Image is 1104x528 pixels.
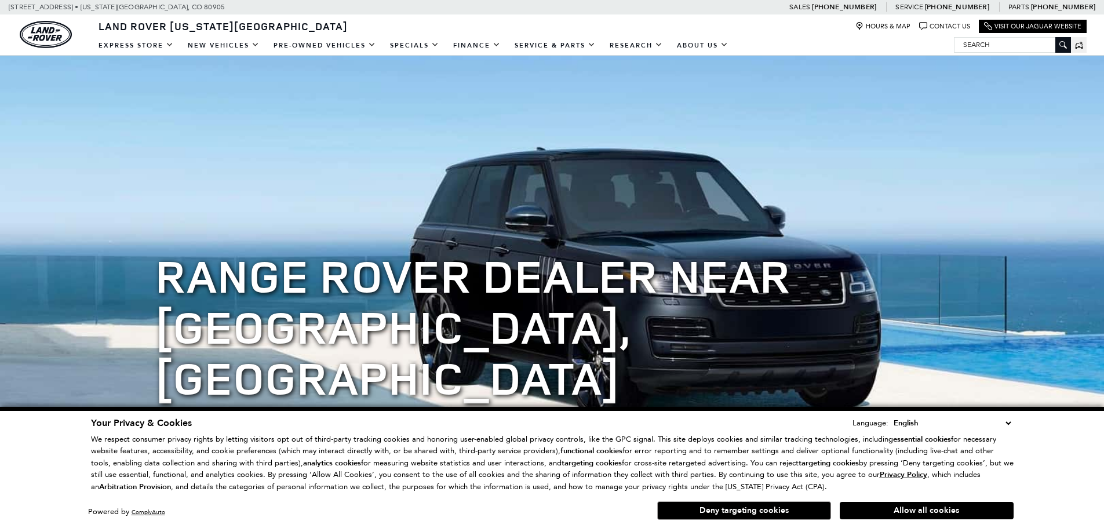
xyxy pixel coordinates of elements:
a: land-rover [20,21,72,48]
a: Specials [383,35,446,56]
h1: Range Rover Dealer near [GEOGRAPHIC_DATA], [GEOGRAPHIC_DATA] [155,250,949,403]
a: About Us [670,35,735,56]
a: Land Rover [US_STATE][GEOGRAPHIC_DATA] [92,19,355,33]
a: EXPRESS STORE [92,35,181,56]
a: New Vehicles [181,35,267,56]
a: ComplyAuto [132,508,165,516]
a: [STREET_ADDRESS] • [US_STATE][GEOGRAPHIC_DATA], CO 80905 [9,3,225,11]
span: Sales [789,3,810,11]
span: Land Rover [US_STATE][GEOGRAPHIC_DATA] [99,19,348,33]
a: Contact Us [919,22,970,31]
nav: Main Navigation [92,35,735,56]
p: We respect consumer privacy rights by letting visitors opt out of third-party tracking cookies an... [91,434,1014,493]
a: Service & Parts [508,35,603,56]
strong: essential cookies [893,434,951,445]
a: Visit Our Jaguar Website [984,22,1081,31]
button: Allow all cookies [840,502,1014,519]
a: Finance [446,35,508,56]
a: Privacy Policy [880,470,927,479]
button: Deny targeting cookies [657,501,831,520]
select: Language Select [891,417,1014,429]
a: Hours & Map [855,22,910,31]
div: Language: [852,419,888,427]
div: Powered by [88,508,165,516]
a: [PHONE_NUMBER] [925,2,989,12]
strong: Arbitration Provision [99,482,171,492]
a: Research [603,35,670,56]
strong: functional cookies [560,446,622,456]
a: Pre-Owned Vehicles [267,35,383,56]
strong: analytics cookies [303,458,361,468]
a: [PHONE_NUMBER] [812,2,876,12]
span: Parts [1008,3,1029,11]
strong: targeting cookies [562,458,622,468]
input: Search [954,38,1070,52]
strong: targeting cookies [799,458,859,468]
a: [PHONE_NUMBER] [1031,2,1095,12]
span: Your Privacy & Cookies [91,417,192,429]
img: Land Rover [20,21,72,48]
span: Service [895,3,923,11]
u: Privacy Policy [880,469,927,480]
